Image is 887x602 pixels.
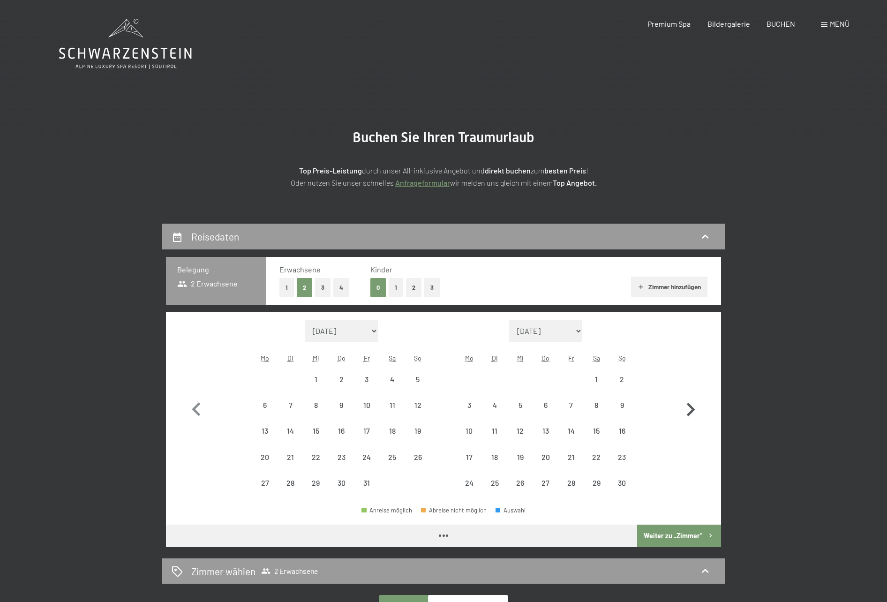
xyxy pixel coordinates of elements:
[533,392,558,418] div: Thu Nov 06 2025
[421,507,487,513] div: Abreise nicht möglich
[405,444,430,469] div: Sun Oct 26 2025
[252,418,278,444] div: Mon Oct 13 2025
[380,444,405,469] div: Sat Oct 25 2025
[252,392,278,418] div: Mon Oct 06 2025
[507,392,533,418] div: Wed Nov 05 2025
[584,392,609,418] div: Anreise nicht möglich
[252,444,278,469] div: Anreise nicht möglich
[458,427,481,451] div: 10
[354,367,379,392] div: Anreise nicht möglich
[354,367,379,392] div: Fri Oct 03 2025
[297,278,312,297] button: 2
[330,376,353,399] div: 2
[355,427,378,451] div: 17
[313,354,319,362] abbr: Mittwoch
[508,453,532,477] div: 19
[584,444,609,469] div: Sat Nov 22 2025
[381,453,404,477] div: 25
[338,354,346,362] abbr: Donnerstag
[278,418,303,444] div: Tue Oct 14 2025
[593,354,600,362] abbr: Samstag
[533,470,558,496] div: Anreise nicht möglich
[609,418,635,444] div: Sun Nov 16 2025
[585,479,608,503] div: 29
[278,444,303,469] div: Tue Oct 21 2025
[389,354,396,362] abbr: Samstag
[405,444,430,469] div: Anreise nicht möglich
[482,470,507,496] div: Anreise nicht möglich
[610,376,634,399] div: 2
[637,525,721,547] button: Weiter zu „Zimmer“
[507,470,533,496] div: Anreise nicht möglich
[380,418,405,444] div: Sat Oct 18 2025
[329,470,354,496] div: Thu Oct 30 2025
[252,444,278,469] div: Mon Oct 20 2025
[677,320,704,496] button: Nächster Monat
[354,470,379,496] div: Fri Oct 31 2025
[406,453,429,477] div: 26
[177,278,238,289] span: 2 Erwachsene
[405,418,430,444] div: Sun Oct 19 2025
[584,367,609,392] div: Anreise nicht möglich
[303,392,329,418] div: Wed Oct 08 2025
[303,367,329,392] div: Anreise nicht möglich
[380,367,405,392] div: Sat Oct 04 2025
[329,444,354,469] div: Anreise nicht möglich
[304,479,328,503] div: 29
[492,354,498,362] abbr: Dienstag
[252,470,278,496] div: Mon Oct 27 2025
[517,354,524,362] abbr: Mittwoch
[303,470,329,496] div: Wed Oct 29 2025
[534,479,557,503] div: 27
[381,401,404,425] div: 11
[330,401,353,425] div: 9
[278,392,303,418] div: Tue Oct 07 2025
[483,453,506,477] div: 18
[585,427,608,451] div: 15
[584,418,609,444] div: Anreise nicht möglich
[457,470,482,496] div: Anreise nicht möglich
[253,401,277,425] div: 6
[329,418,354,444] div: Anreise nicht möglich
[541,354,549,362] abbr: Donnerstag
[253,479,277,503] div: 27
[609,367,635,392] div: Anreise nicht möglich
[406,278,421,297] button: 2
[483,479,506,503] div: 25
[279,278,294,297] button: 1
[355,401,378,425] div: 10
[558,470,584,496] div: Fri Nov 28 2025
[279,265,321,274] span: Erwachsene
[191,564,256,578] h2: Zimmer wählen
[458,479,481,503] div: 24
[609,444,635,469] div: Anreise nicht möglich
[465,354,474,362] abbr: Montag
[485,166,531,175] strong: direkt buchen
[584,470,609,496] div: Sat Nov 29 2025
[508,479,532,503] div: 26
[303,367,329,392] div: Wed Oct 01 2025
[355,376,378,399] div: 3
[278,453,302,477] div: 21
[424,278,440,297] button: 3
[177,264,255,275] h3: Belegung
[329,418,354,444] div: Thu Oct 16 2025
[303,418,329,444] div: Wed Oct 15 2025
[183,320,210,496] button: Vorheriger Monat
[209,165,678,188] p: durch unser All-inklusive Angebot und zum ! Oder nutzen Sie unser schnelles wir melden uns gleich...
[278,418,303,444] div: Anreise nicht möglich
[553,178,597,187] strong: Top Angebot.
[354,444,379,469] div: Fri Oct 24 2025
[584,392,609,418] div: Sat Nov 08 2025
[647,19,691,28] span: Premium Spa
[610,453,634,477] div: 23
[568,354,574,362] abbr: Freitag
[610,479,634,503] div: 30
[355,453,378,477] div: 24
[457,392,482,418] div: Mon Nov 03 2025
[558,444,584,469] div: Fri Nov 21 2025
[381,427,404,451] div: 18
[458,453,481,477] div: 17
[584,367,609,392] div: Sat Nov 01 2025
[329,470,354,496] div: Anreise nicht möglich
